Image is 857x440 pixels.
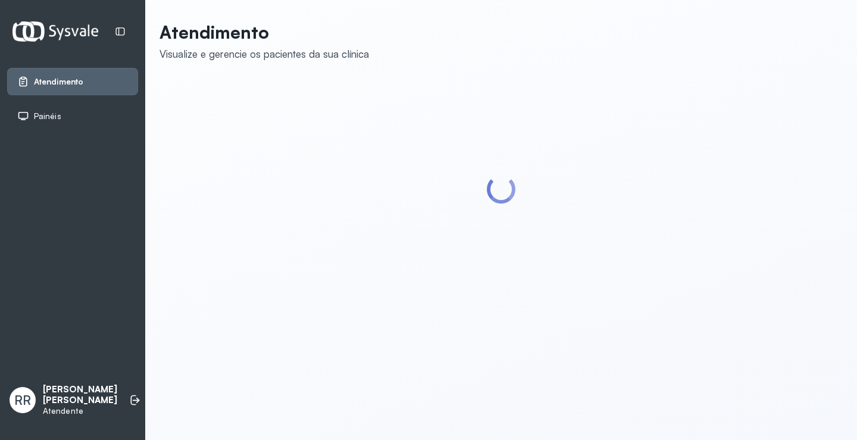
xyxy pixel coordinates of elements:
[34,77,83,87] span: Atendimento
[14,392,31,408] span: RR
[43,384,117,407] p: [PERSON_NAME] [PERSON_NAME]
[17,76,128,88] a: Atendimento
[43,406,117,416] p: Atendente
[12,21,98,41] img: Logotipo do estabelecimento
[159,48,369,60] div: Visualize e gerencie os pacientes da sua clínica
[34,111,61,121] span: Painéis
[159,21,369,43] p: Atendimento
